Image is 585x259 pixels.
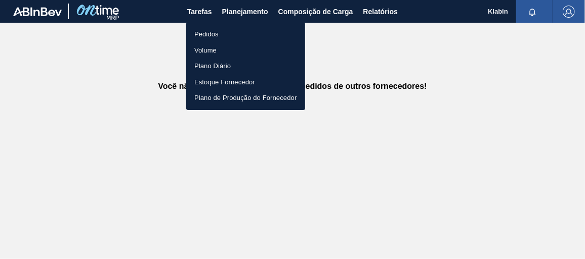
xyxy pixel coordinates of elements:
[186,74,305,90] a: Estoque Fornecedor
[186,90,305,106] a: Plano de Produção do Fornecedor
[186,58,305,74] a: Plano Diário
[186,42,305,59] a: Volume
[186,26,305,42] a: Pedidos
